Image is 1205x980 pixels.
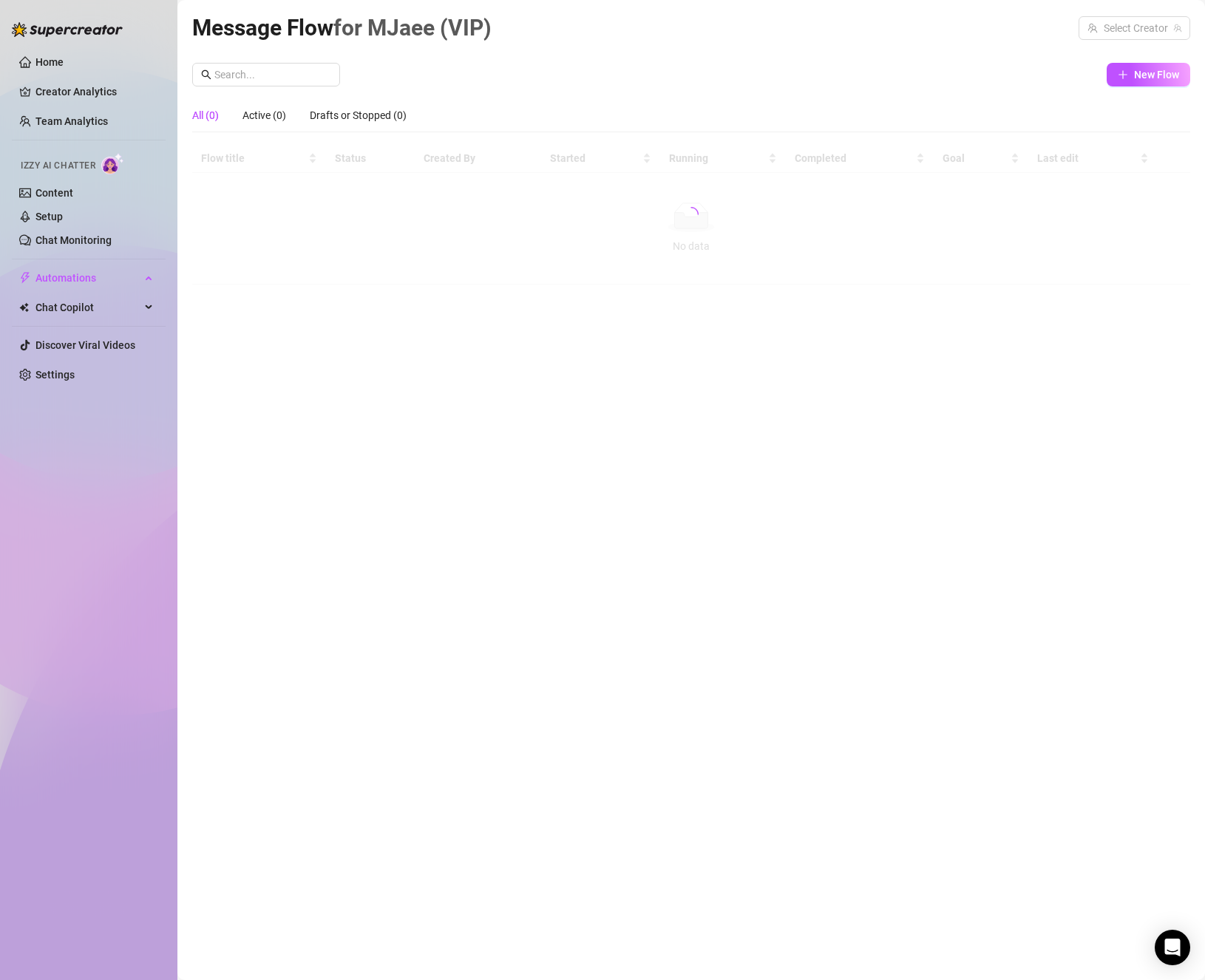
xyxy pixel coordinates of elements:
[214,67,331,83] input: Search...
[35,80,154,103] a: Creator Analytics
[35,187,73,199] a: Content
[684,207,699,222] span: loading
[310,107,407,123] div: Drafts or Stopped (0)
[35,339,135,351] a: Discover Viral Videos
[192,107,219,123] div: All (0)
[19,302,29,313] img: Chat Copilot
[35,234,112,246] a: Chat Monitoring
[1155,930,1190,965] div: Open Intercom Messenger
[12,22,123,37] img: logo-BBDzfeDw.svg
[35,369,75,381] a: Settings
[192,10,492,45] article: Message Flow
[19,272,31,284] span: thunderbolt
[1134,69,1179,81] span: New Flow
[242,107,286,123] div: Active (0)
[333,15,492,41] span: for MJaee (VIP)
[35,115,108,127] a: Team Analytics
[101,153,124,174] img: AI Chatter
[1173,24,1182,33] span: team
[1107,63,1190,86] button: New Flow
[35,56,64,68] a: Home
[35,266,140,290] span: Automations
[21,159,95,173] span: Izzy AI Chatter
[1118,69,1128,80] span: plus
[35,296,140,319] span: Chat Copilot
[201,69,211,80] span: search
[35,211,63,222] a: Setup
